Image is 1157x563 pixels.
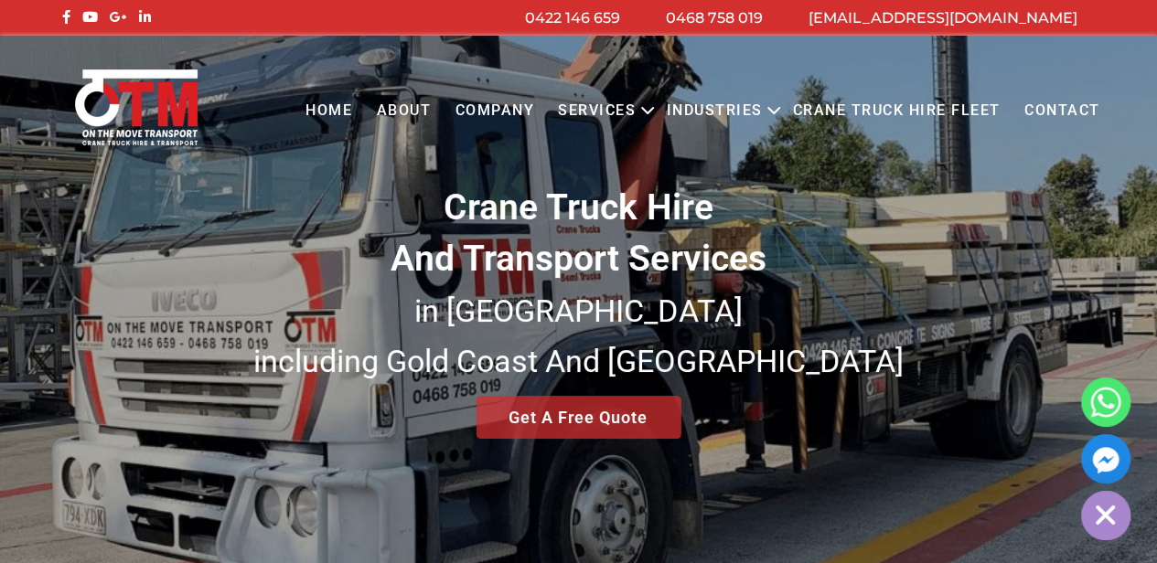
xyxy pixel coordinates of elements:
[1081,377,1130,427] a: Whatsapp
[525,9,620,27] a: 0422 146 659
[294,86,364,136] a: Home
[476,396,680,439] a: Get A Free Quote
[780,86,1012,136] a: Crane Truck Hire Fleet
[666,9,763,27] a: 0468 758 019
[809,9,1077,27] a: [EMAIL_ADDRESS][DOMAIN_NAME]
[654,86,774,136] a: Industries
[253,292,903,380] small: in [GEOGRAPHIC_DATA] including Gold Coast And [GEOGRAPHIC_DATA]
[1081,434,1130,483] a: Facebook_Messenger
[546,86,648,136] a: Services
[443,86,546,136] a: COMPANY
[364,86,443,136] a: About
[1012,86,1112,136] a: Contact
